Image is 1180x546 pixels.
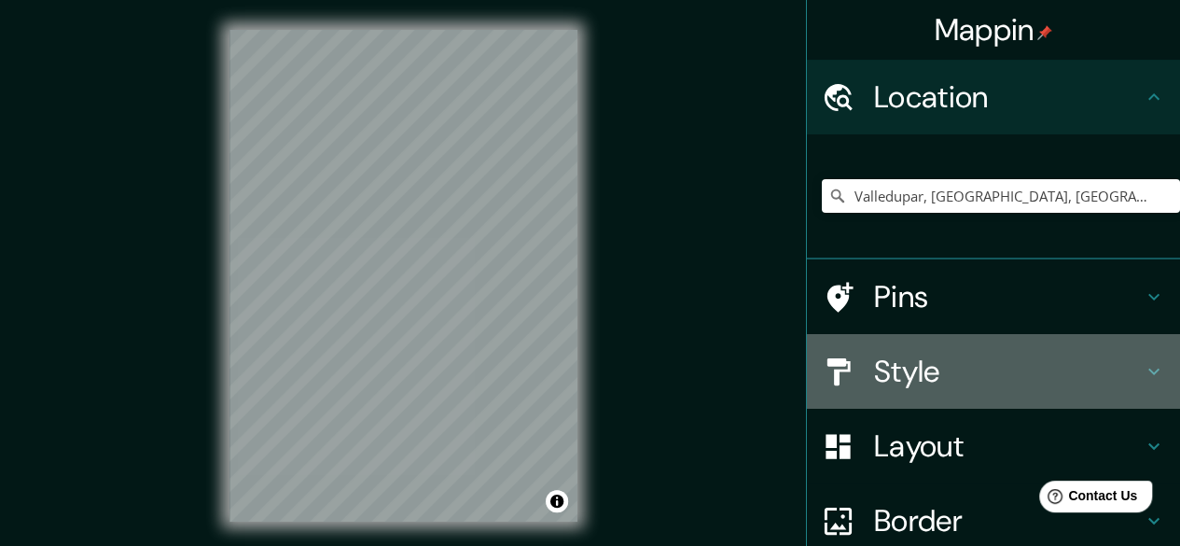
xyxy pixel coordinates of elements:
[807,259,1180,334] div: Pins
[1014,473,1159,525] iframe: Help widget launcher
[229,30,577,522] canvas: Map
[807,60,1180,134] div: Location
[874,353,1143,390] h4: Style
[807,334,1180,409] div: Style
[807,409,1180,483] div: Layout
[546,490,568,512] button: Toggle attribution
[874,78,1143,116] h4: Location
[935,11,1053,49] h4: Mappin
[874,427,1143,465] h4: Layout
[874,502,1143,539] h4: Border
[822,179,1180,213] input: Pick your city or area
[874,278,1143,315] h4: Pins
[1037,25,1052,40] img: pin-icon.png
